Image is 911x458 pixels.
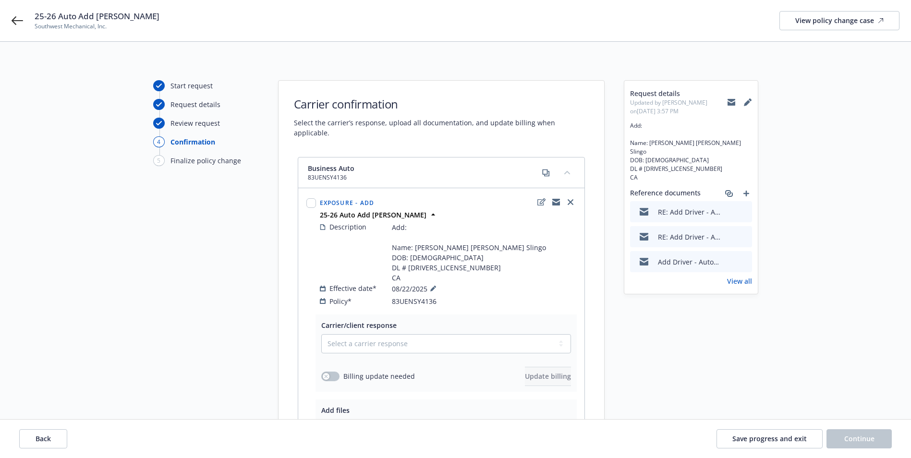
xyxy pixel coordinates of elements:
strong: 25-26 Auto Add [PERSON_NAME] [320,210,426,219]
div: Add Driver - Auto Policy #83UENSY4136 - Southwest Mechanical, Inc. [658,257,720,267]
span: Add files [321,406,350,415]
span: Add: Name: [PERSON_NAME] [PERSON_NAME] Slingo DOB: [DEMOGRAPHIC_DATA] DL # [DRIVERS_LICENSE_NUMBE... [630,121,752,182]
span: Updated by [PERSON_NAME] on [DATE] 3:57 PM [630,98,727,116]
div: View policy change case [795,12,884,30]
button: Back [19,429,67,448]
button: download file [724,207,732,217]
button: collapse content [559,165,575,180]
span: Select the carrier’s response, upload all documentation, and update billing when applicable. [294,118,589,138]
div: RE: Add Driver - Auto Policy #83UENSY4136 - Southwest Mechanical, Inc. [658,207,720,217]
div: Business Auto83UENSY4136copycollapse content [298,157,584,188]
a: associate [723,188,735,199]
span: Description [329,222,366,232]
span: 83UENSY4136 [308,173,354,182]
a: add [741,188,752,199]
span: Policy* [329,296,352,306]
button: preview file [740,232,748,242]
span: Exposure - Add [320,199,375,207]
button: Update billing [525,367,571,386]
span: Southwest Mechanical, Inc. [35,22,159,31]
span: Add: Name: [PERSON_NAME] [PERSON_NAME] Slingo DOB: [DEMOGRAPHIC_DATA] DL # [DRIVERS_LICENSE_NUMBE... [392,222,546,283]
a: edit [536,196,547,208]
span: 25-26 Auto Add [PERSON_NAME] [35,11,159,22]
span: Back [36,434,51,443]
button: preview file [740,257,748,267]
button: download file [724,257,732,267]
a: close [565,196,576,208]
a: copy [540,167,552,179]
a: View all [727,276,752,286]
span: Request details [630,88,727,98]
a: View policy change case [779,11,899,30]
div: 4 [153,136,165,147]
span: Continue [844,434,875,443]
div: RE: Add Driver - Auto Policy #83UENSY4136 - Southwest Mechanical, Inc. [658,232,720,242]
span: 08/22/2025 [392,283,439,294]
button: Continue [826,429,892,448]
span: Carrier/client response [321,321,397,330]
a: copyLogging [550,196,562,208]
span: 83UENSY4136 [392,296,437,306]
span: Business Auto [308,163,354,173]
button: download file [724,232,732,242]
button: Save progress and exit [717,429,823,448]
div: Finalize policy change [170,156,241,166]
div: Review request [170,118,220,128]
div: Start request [170,81,213,91]
span: Reference documents [630,188,701,199]
h1: Carrier confirmation [294,96,589,112]
div: Confirmation [170,137,215,147]
button: preview file [740,207,748,217]
span: Update billing [525,372,571,381]
div: Request details [170,99,220,109]
div: 5 [153,155,165,166]
span: Save progress and exit [732,434,807,443]
span: Effective date* [329,283,377,293]
span: Billing update needed [343,371,415,381]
